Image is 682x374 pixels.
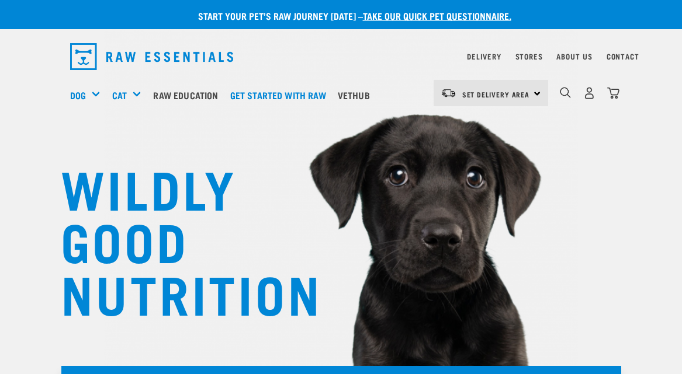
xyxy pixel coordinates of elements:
span: Set Delivery Area [462,92,530,96]
a: Contact [607,54,639,58]
a: Get started with Raw [227,72,335,118]
a: Cat [112,88,127,102]
img: Raw Essentials Logo [70,43,234,70]
img: user.png [583,87,596,99]
a: Delivery [467,54,501,58]
a: Stores [515,54,543,58]
h1: WILDLY GOOD NUTRITION [61,160,295,318]
a: Raw Education [150,72,227,118]
img: van-moving.png [441,88,456,99]
nav: dropdown navigation [61,39,622,75]
a: Dog [70,88,86,102]
img: home-icon-1@2x.png [560,87,571,98]
a: take our quick pet questionnaire. [363,13,511,18]
img: home-icon@2x.png [607,87,619,99]
a: About Us [556,54,592,58]
a: Vethub [335,72,379,118]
